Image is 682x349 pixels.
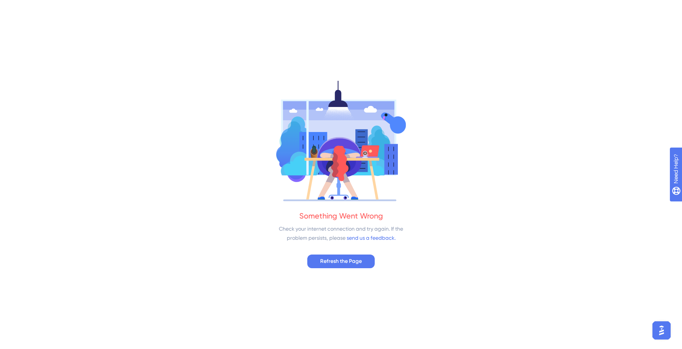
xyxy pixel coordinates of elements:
[18,2,47,11] span: Need Help?
[307,255,375,268] button: Refresh the Page
[320,257,362,266] span: Refresh the Page
[650,319,673,342] iframe: UserGuiding AI Assistant Launcher
[275,224,407,242] div: Check your internet connection and try again. If the problem persists, please
[347,235,396,241] a: send us a feedback.
[299,211,383,221] div: Something Went Wrong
